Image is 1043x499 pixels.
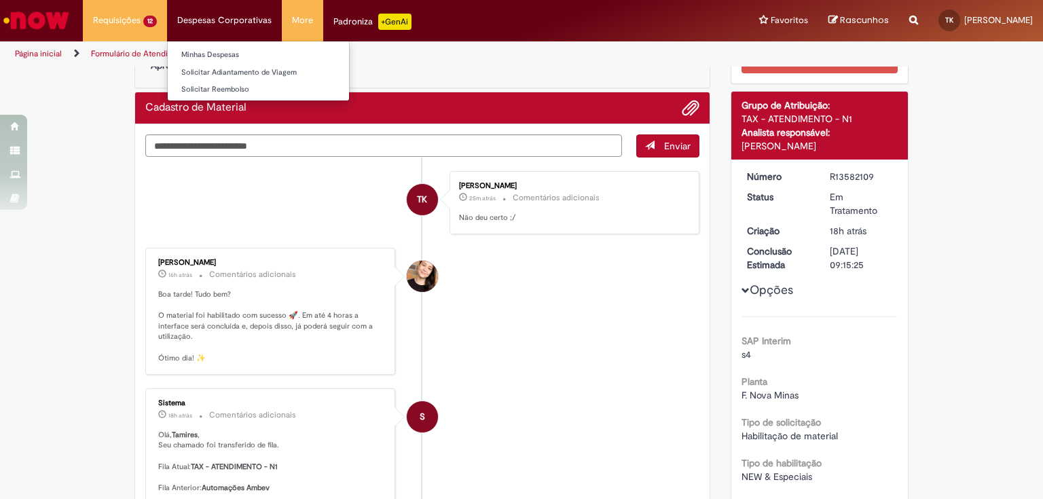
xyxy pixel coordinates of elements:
ul: Despesas Corporativas [167,41,350,101]
button: Enviar [636,134,699,158]
div: System [407,401,438,432]
div: Sistema [158,399,384,407]
a: Minhas Despesas [168,48,349,62]
span: TK [417,183,427,216]
a: Formulário de Atendimento [91,48,191,59]
span: s4 [742,348,751,361]
dt: Número [737,170,820,183]
b: Tipo de habilitação [742,457,822,469]
span: TK [945,16,953,24]
p: Não deu certo ;/ [459,212,685,223]
a: Solicitar Adiantamento de Viagem [168,65,349,80]
span: Favoritos [771,14,808,27]
span: 25m atrás [469,194,496,202]
span: More [292,14,313,27]
a: Rascunhos [828,14,889,27]
span: 18h atrás [830,225,866,237]
div: [DATE] 09:15:25 [830,244,893,272]
span: 12 [143,16,157,27]
p: Boa tarde! Tudo bem? O material foi habilitado com sucesso 🚀. Em até 4 horas a interface será con... [158,289,384,364]
b: Planta [742,375,767,388]
a: Página inicial [15,48,62,59]
div: [PERSON_NAME] [459,182,685,190]
dt: Status [737,190,820,204]
span: Despesas Corporativas [177,14,272,27]
img: ServiceNow [1,7,71,34]
b: Tamires [172,430,198,440]
a: Solicitar Reembolso [168,82,349,97]
time: 01/10/2025 08:23:02 [469,194,496,202]
ul: Trilhas de página [10,41,685,67]
div: Tamires Karolaine [407,184,438,215]
span: Requisições [93,14,141,27]
p: +GenAi [378,14,411,30]
b: SAP Interim [742,335,791,347]
div: R13582109 [830,170,893,183]
span: Habilitação de material [742,430,838,442]
time: 30/09/2025 16:42:01 [168,271,192,279]
span: F. Nova Minas [742,389,799,401]
div: Sabrina De Vasconcelos [407,261,438,292]
span: 16h atrás [168,271,192,279]
span: [PERSON_NAME] [964,14,1033,26]
dt: Conclusão Estimada [737,244,820,272]
button: Adicionar anexos [682,99,699,117]
time: 30/09/2025 14:57:29 [168,411,192,420]
small: Comentários adicionais [209,269,296,280]
dt: Criação [737,224,820,238]
b: Automações Ambev [202,483,270,493]
b: TAX - ATENDIMENTO - N1 [191,462,278,472]
div: [PERSON_NAME] [158,259,384,267]
div: 30/09/2025 14:57:17 [830,224,893,238]
b: Tipo de solicitação [742,416,821,428]
span: NEW & Especiais [742,470,812,483]
span: Enviar [664,140,691,152]
small: Comentários adicionais [513,192,600,204]
div: TAX - ATENDIMENTO - N1 [742,112,898,126]
div: Em Tratamento [830,190,893,217]
textarea: Digite sua mensagem aqui... [145,134,622,158]
small: Comentários adicionais [209,409,296,421]
span: 18h atrás [168,411,192,420]
div: [PERSON_NAME] [742,139,898,153]
div: Grupo de Atribuição: [742,98,898,112]
div: Analista responsável: [742,126,898,139]
span: S [420,401,425,433]
h2: Cadastro de Material Histórico de tíquete [145,102,246,114]
span: Rascunhos [840,14,889,26]
div: Padroniza [333,14,411,30]
time: 30/09/2025 14:57:17 [830,225,866,237]
p: Olá, , Seu chamado foi transferido de fila. Fila Atual: Fila Anterior: [158,430,384,494]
